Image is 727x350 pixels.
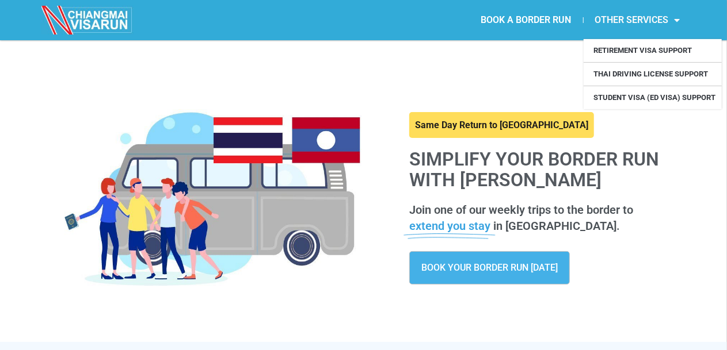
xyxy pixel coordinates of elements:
nav: Menu [364,7,692,33]
a: Retirement Visa Support [584,39,722,62]
a: OTHER SERVICES [584,7,692,33]
h1: Simplify your border run with [PERSON_NAME] [409,149,675,190]
a: Student Visa (ED Visa) Support [584,86,722,109]
a: Thai Driving License Support [584,63,722,86]
span: Join one of our weekly trips to the border to [409,203,633,217]
span: BOOK YOUR BORDER RUN [DATE] [421,263,558,272]
a: BOOK YOUR BORDER RUN [DATE] [409,251,570,284]
a: BOOK A BORDER RUN [470,7,583,33]
ul: OTHER SERVICES [584,39,722,109]
span: in [GEOGRAPHIC_DATA]. [493,219,620,233]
